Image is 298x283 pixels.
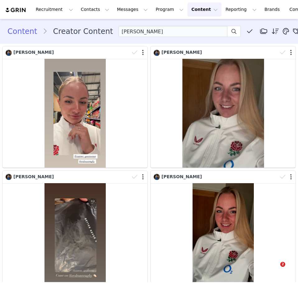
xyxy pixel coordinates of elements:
[13,174,54,179] span: [PERSON_NAME]
[280,262,285,267] span: 2
[32,2,77,16] button: Recruitment
[222,2,260,16] button: Reporting
[268,262,282,277] iframe: Intercom live chat
[152,2,187,16] button: Program
[154,50,160,56] img: 3b27128d-59f7-400c-a89d-74cc472e96ca.jpg
[77,2,113,16] button: Contacts
[119,26,227,37] input: Search labels, captions, # and @ tags
[13,50,54,55] span: [PERSON_NAME]
[188,2,221,16] button: Content
[161,174,202,179] span: [PERSON_NAME]
[113,2,151,16] button: Messages
[261,2,285,16] a: Brands
[5,7,27,13] img: grin logo
[6,174,12,180] img: 3b27128d-59f7-400c-a89d-74cc472e96ca.jpg
[7,26,43,37] a: Content
[6,50,12,56] img: 3b27128d-59f7-400c-a89d-74cc472e96ca.jpg
[161,50,202,55] span: [PERSON_NAME]
[154,174,160,180] img: 3b27128d-59f7-400c-a89d-74cc472e96ca.jpg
